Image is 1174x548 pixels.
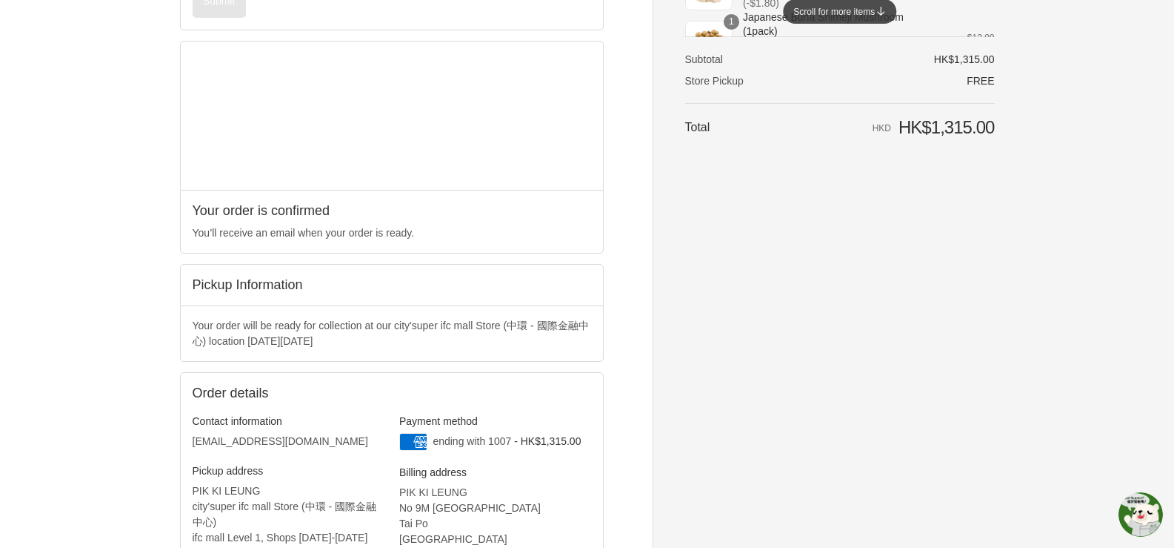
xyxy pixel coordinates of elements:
[433,435,511,447] span: ending with 1007
[181,42,603,190] div: Google map displaying pin point of shipping address: Central, Hong Kong Island
[967,75,994,87] span: Free
[1118,492,1163,537] img: omnichat-custom-icon-img
[873,123,891,133] span: HKD
[193,277,591,294] h2: Pickup Information
[934,53,995,65] span: HK$1,315.00
[685,53,778,66] th: Subtotal
[898,117,995,137] span: HK$1,315.00
[685,75,744,87] span: Store Pickup
[193,225,591,241] p: You’ll receive an email when your order is ready.
[193,202,591,219] h2: Your order is confirmed
[193,415,384,428] h3: Contact information
[193,464,384,478] h3: Pickup address
[724,14,739,30] span: 1
[193,435,368,447] bdo: [EMAIL_ADDRESS][DOMAIN_NAME]
[514,435,581,447] span: - HK$1,315.00
[193,318,591,349] p: Your order will be ready for collection at our city'super ifc mall Store (中環 - 國際金融中心) location [...
[399,466,591,479] h3: Billing address
[399,415,591,428] h3: Payment method
[193,385,591,402] h2: Order details
[685,21,733,68] img: Japanese Buna Shimeji Mushroom (1pack)
[743,10,922,37] span: Japanese Buna Shimeji Mushroom (1pack)
[181,42,604,190] iframe: Google map displaying pin point of shipping address: Central, Hong Kong Island
[685,121,710,133] span: Total
[967,33,995,43] del: $12.00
